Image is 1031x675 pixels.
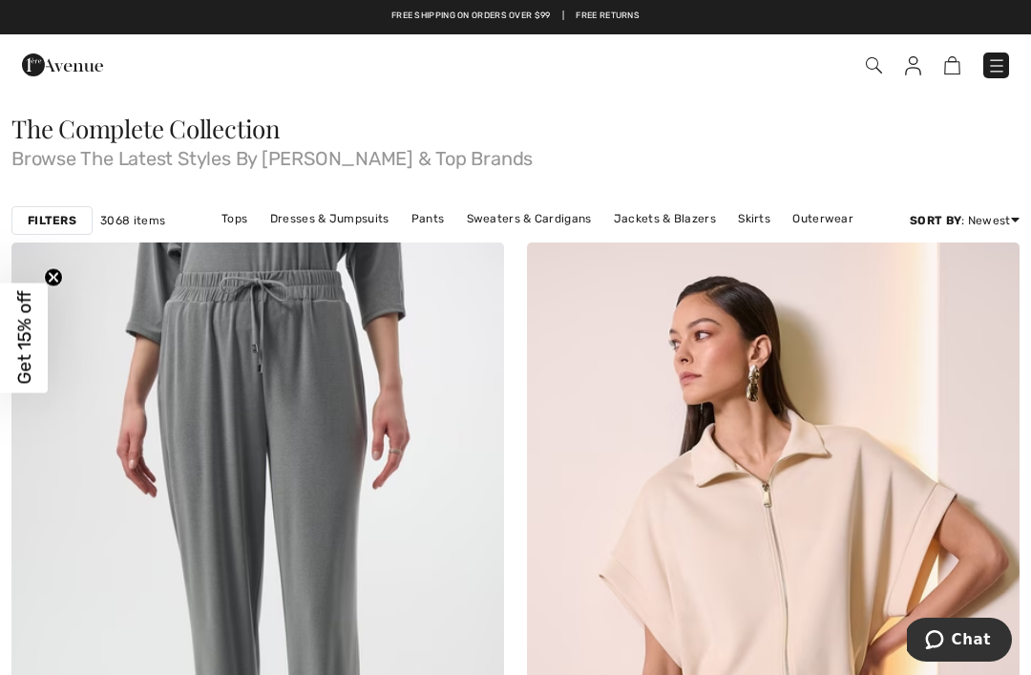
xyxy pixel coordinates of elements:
a: Free Returns [576,10,640,23]
span: 3068 items [100,212,165,229]
a: Tops [212,206,257,231]
a: Dresses & Jumpsuits [261,206,399,231]
span: | [562,10,564,23]
img: Search [866,57,882,74]
div: : Newest [910,212,1020,229]
span: Get 15% off [13,291,35,385]
strong: Sort By [910,214,961,227]
img: Menu [987,56,1006,75]
img: 1ère Avenue [22,46,103,84]
a: Sweaters & Cardigans [457,206,601,231]
a: Skirts [728,206,780,231]
span: Browse The Latest Styles By [PERSON_NAME] & Top Brands [11,141,1020,168]
strong: Filters [28,212,76,229]
img: My Info [905,56,921,75]
a: Free shipping on orders over $99 [391,10,551,23]
button: Close teaser [44,267,63,286]
a: Jackets & Blazers [604,206,726,231]
img: Shopping Bag [944,56,960,74]
span: The Complete Collection [11,112,281,145]
iframe: Opens a widget where you can chat to one of our agents [907,618,1012,665]
a: 1ère Avenue [22,54,103,73]
a: Pants [402,206,454,231]
a: Outerwear [783,206,863,231]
